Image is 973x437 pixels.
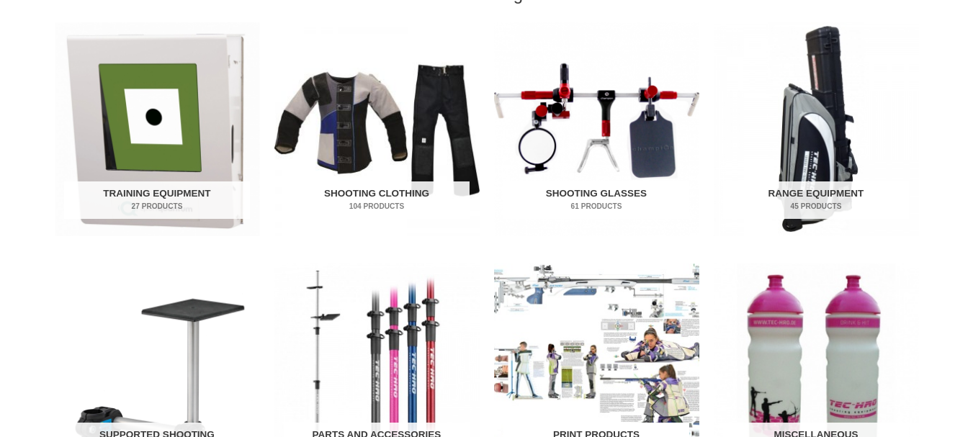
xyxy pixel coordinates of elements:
img: Shooting Clothing [274,22,480,236]
mark: 104 Products [284,201,470,212]
a: Visit product category Range Equipment [714,22,919,236]
mark: 61 Products [503,201,689,212]
img: Range Equipment [714,22,919,236]
mark: 27 Products [64,201,250,212]
h2: Shooting Glasses [503,181,689,219]
h2: Shooting Clothing [284,181,470,219]
h2: Range Equipment [723,181,909,219]
mark: 45 Products [723,201,909,212]
a: Visit product category Training Equipment [55,22,260,236]
a: Visit product category Shooting Glasses [494,22,699,236]
a: Visit product category Shooting Clothing [274,22,480,236]
img: Shooting Glasses [494,22,699,236]
h2: Training Equipment [64,181,250,219]
img: Training Equipment [55,22,260,236]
